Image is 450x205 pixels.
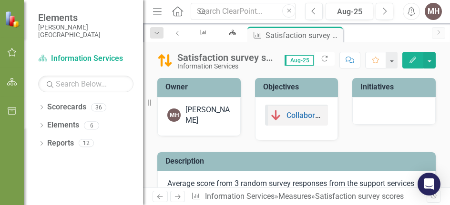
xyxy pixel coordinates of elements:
a: Scorecards [47,102,86,113]
a: Information Services [205,192,275,201]
small: [PERSON_NAME][GEOGRAPHIC_DATA] [38,23,133,39]
div: Satisfaction survey scores [177,52,275,63]
span: Aug-25 [285,55,314,66]
h3: Description [165,157,431,166]
div: Satisfaction survey scores [266,29,340,41]
img: Below Plan [270,109,282,121]
img: Caution [157,53,173,68]
img: ClearPoint Strategy [5,11,21,28]
h3: Objectives [263,83,334,91]
a: Collaboration [286,111,332,120]
button: Aug-25 [326,3,373,20]
input: Search Below... [38,76,133,92]
input: Search ClearPoint... [191,3,296,20]
div: 6 [84,121,99,129]
div: MH [167,108,181,122]
a: Elements [47,120,79,131]
div: Information Services [177,63,275,70]
h3: Initiatives [360,83,431,91]
div: Satisfaction survey scores [315,192,404,201]
div: » » [191,191,426,202]
div: Aug-25 [329,6,370,18]
button: MH [425,3,442,20]
div: 12 [79,139,94,147]
div: [PERSON_NAME] [185,105,231,127]
span: Elements [38,12,133,23]
a: Information Services [38,53,133,64]
div: 36 [91,103,106,111]
a: Measures [278,192,311,201]
p: Average score from 3 random survey responses from the support services customer satisfaction survey [167,178,426,200]
div: Open Intercom Messenger [418,173,440,195]
a: Reports [47,138,74,149]
h3: Owner [165,83,236,91]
